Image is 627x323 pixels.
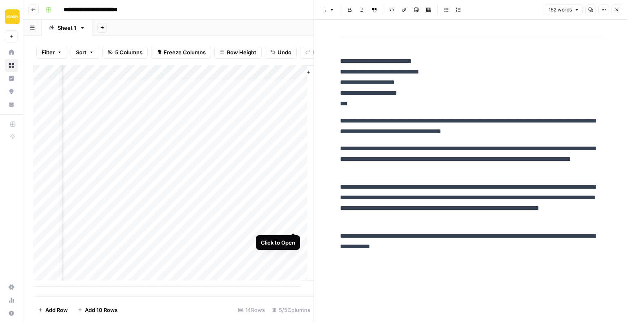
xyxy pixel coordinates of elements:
a: Home [5,46,18,59]
img: Sunday Lawn Care Logo [5,9,20,24]
span: Add Row [45,306,68,314]
span: Sort [76,48,87,56]
button: Filter [36,46,67,59]
button: Undo [265,46,297,59]
span: Freeze Columns [164,48,206,56]
a: Sheet 1 [42,20,92,36]
a: Browse [5,59,18,72]
span: 5 Columns [115,48,142,56]
a: Usage [5,294,18,307]
button: Add 10 Rows [73,303,122,316]
button: Workspace: Sunday Lawn Care [5,7,18,27]
div: 14 Rows [235,303,268,316]
a: Settings [5,281,18,294]
button: Sort [71,46,99,59]
button: Add Row [33,303,73,316]
button: Row Height [214,46,262,59]
span: Row Height [227,48,256,56]
button: Help + Support [5,307,18,320]
a: Your Data [5,98,18,111]
button: Freeze Columns [151,46,211,59]
div: Sheet 1 [58,24,76,32]
button: 152 words [545,4,583,15]
span: Add 10 Rows [85,306,118,314]
span: Filter [42,48,55,56]
button: Redo [300,46,331,59]
a: Insights [5,72,18,85]
div: 5/5 Columns [268,303,313,316]
a: Opportunities [5,85,18,98]
div: Click to Open [261,238,295,247]
span: 152 words [549,6,572,13]
button: 5 Columns [102,46,148,59]
span: Undo [278,48,291,56]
